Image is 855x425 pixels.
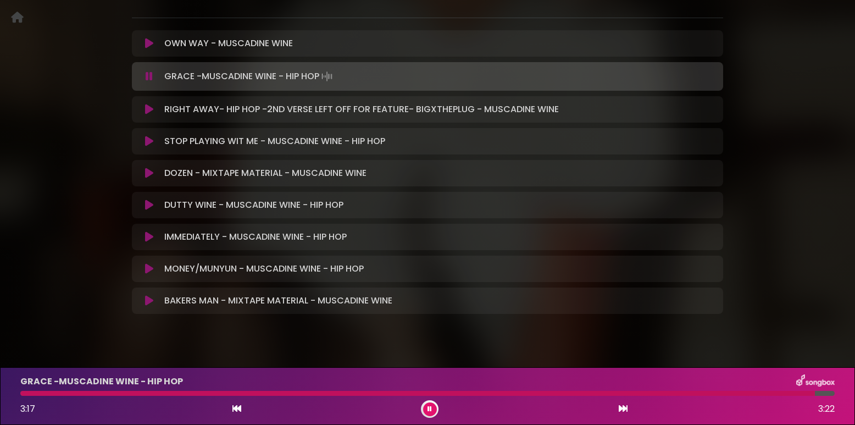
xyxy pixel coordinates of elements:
[164,294,392,307] p: BAKERS MAN - MIXTAPE MATERIAL - MUSCADINE WINE
[164,198,343,212] p: DUTTY WINE - MUSCADINE WINE - HIP HOP
[164,135,385,148] p: STOP PLAYING WIT ME - MUSCADINE WINE - HIP HOP
[319,69,335,84] img: waveform4.gif
[164,37,293,50] p: OWN WAY - MUSCADINE WINE
[164,103,559,116] p: RIGHT AWAY- HIP HOP -2ND VERSE LEFT OFF FOR FEATURE- BIGXTHEPLUG - MUSCADINE WINE
[164,167,367,180] p: DOZEN - MIXTAPE MATERIAL - MUSCADINE WINE
[164,69,335,84] p: GRACE -MUSCADINE WINE - HIP HOP
[164,230,347,244] p: IMMEDIATELY - MUSCADINE WINE - HIP HOP
[164,262,364,275] p: MONEY/MUNYUN - MUSCADINE WINE - HIP HOP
